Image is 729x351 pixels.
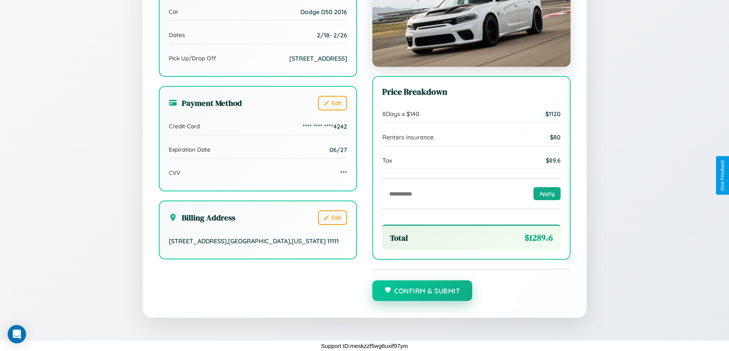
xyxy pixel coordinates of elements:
span: [STREET_ADDRESS] [289,55,347,62]
h3: Price Breakdown [382,86,561,98]
span: $ 1289.6 [525,232,553,244]
span: Car [169,8,178,15]
button: Apply [533,187,561,200]
span: $ 80 [550,133,561,141]
span: $ 1120 [545,110,561,118]
span: 06/27 [329,146,347,154]
p: Support ID: meskzzf5wg6uxif97ym [321,341,408,351]
span: Dodge D50 2016 [300,8,347,16]
div: Give Feedback [720,160,725,191]
span: Expiration Date [169,146,210,153]
span: $ 89.6 [546,157,561,164]
button: Edit [318,96,347,110]
span: 8 Days x $ 140 [382,110,419,118]
div: Open Intercom Messenger [8,325,26,343]
span: CVV [169,169,180,176]
span: Pick Up/Drop Off [169,55,216,62]
span: [STREET_ADDRESS] , [GEOGRAPHIC_DATA] , [US_STATE] 11111 [169,237,339,245]
h3: Billing Address [169,212,235,223]
span: Renters Insurance [382,133,434,141]
span: Tax [382,157,392,164]
span: Total [390,232,408,243]
button: Edit [318,210,347,225]
span: Dates [169,31,185,39]
h3: Payment Method [169,97,242,108]
button: Confirm & Submit [372,280,473,301]
span: 2 / 18 - 2 / 26 [317,31,347,39]
span: Credit Card [169,123,200,130]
